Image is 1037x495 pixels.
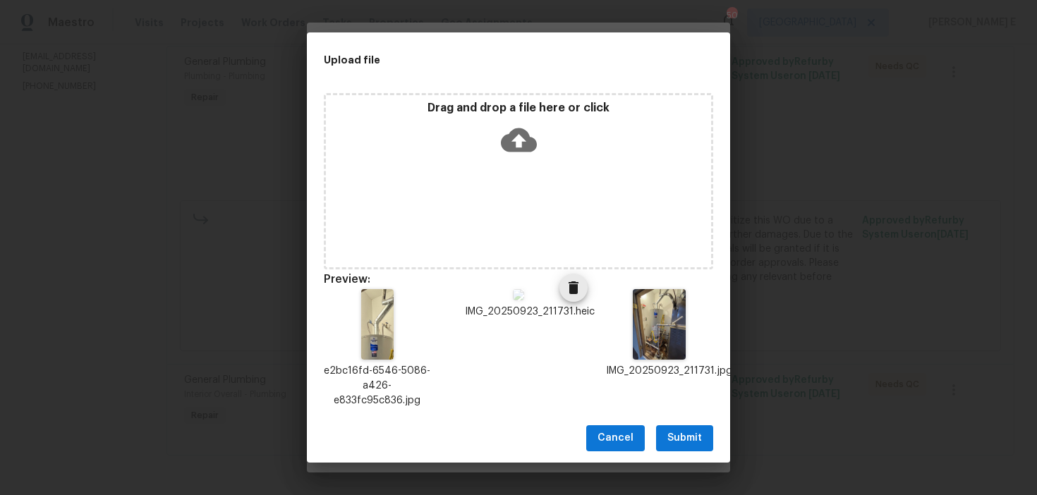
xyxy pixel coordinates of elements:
button: Delete [559,274,588,302]
img: 9k= [633,289,686,360]
p: e2bc16fd-6546-5086-a426-e833fc95c836.jpg [324,364,431,408]
button: Submit [656,425,713,451]
p: IMG_20250923_211731.jpg [606,364,713,379]
button: Cancel [586,425,645,451]
h2: Upload file [324,52,650,68]
span: Cancel [598,429,633,447]
p: IMG_20250923_211731.heic [465,305,572,319]
img: Z [361,289,394,360]
p: Drag and drop a file here or click [326,101,711,116]
img: unZzW++A== [513,289,524,300]
span: Submit [667,429,702,447]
